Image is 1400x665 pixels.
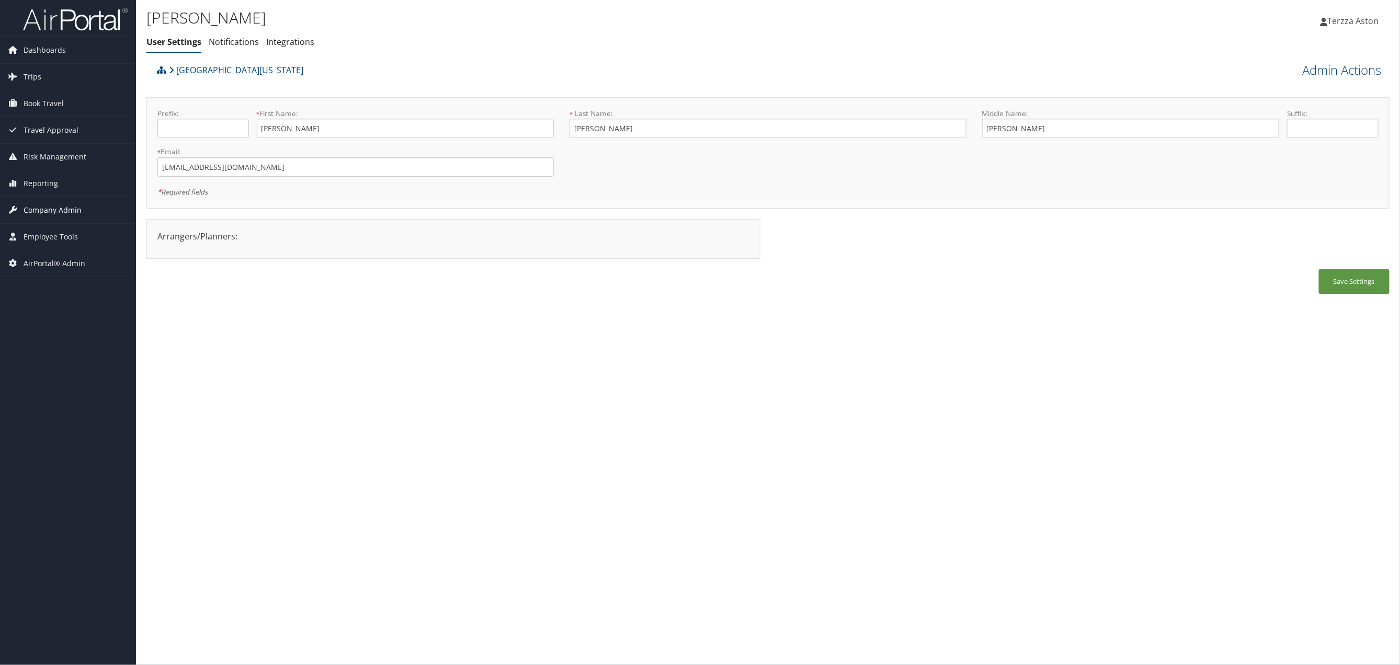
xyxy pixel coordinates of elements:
span: Dashboards [24,37,66,63]
label: Last Name: [570,108,966,119]
label: Prefix: [157,108,249,119]
a: Notifications [209,36,259,48]
a: User Settings [146,36,201,48]
em: Required fields [157,187,208,197]
span: Reporting [24,170,58,197]
span: Terzza Aston [1328,15,1379,27]
label: Suffix: [1287,108,1379,119]
span: AirPortal® Admin [24,250,85,277]
img: airportal-logo.png [23,7,128,31]
span: Travel Approval [24,117,78,143]
a: Terzza Aston [1321,5,1390,37]
a: Integrations [266,36,314,48]
span: Risk Management [24,144,86,170]
span: Trips [24,64,41,90]
label: Email: [157,146,554,157]
label: Middle Name: [982,108,1280,119]
label: First Name: [257,108,554,119]
span: Employee Tools [24,224,78,250]
a: [GEOGRAPHIC_DATA][US_STATE] [169,60,303,81]
span: Book Travel [24,90,64,117]
h1: [PERSON_NAME] [146,7,975,29]
span: Company Admin [24,197,82,223]
button: Save Settings [1319,269,1390,294]
a: Admin Actions [1303,61,1382,79]
div: Arrangers/Planners: [150,230,757,243]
